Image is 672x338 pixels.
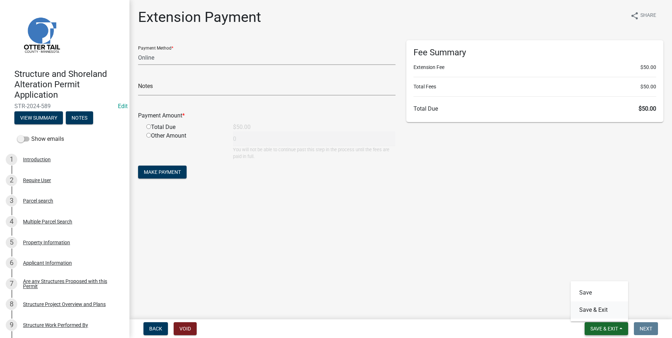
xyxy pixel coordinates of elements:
label: Show emails [17,135,64,143]
div: Are any Structures Proposed with this Permit [23,279,118,289]
div: Require User [23,178,51,183]
span: Share [640,11,656,20]
div: Multiple Parcel Search [23,219,72,224]
span: STR-2024-589 [14,103,115,110]
div: Structure Work Performed By [23,323,88,328]
div: Parcel search [23,198,53,203]
div: Property Information [23,240,70,245]
div: 5 [6,237,17,248]
button: Make Payment [138,166,187,179]
button: Notes [66,111,93,124]
div: 9 [6,319,17,331]
wm-modal-confirm: Notes [66,116,93,121]
div: Total Due [141,123,228,131]
span: $50.00 [640,64,656,71]
button: Back [143,322,168,335]
div: Payment Amount [133,111,401,120]
button: Void [174,322,197,335]
li: Total Fees [413,83,657,91]
wm-modal-confirm: Edit Application Number [118,103,128,110]
button: Save [571,284,628,301]
div: Save & Exit [571,281,628,321]
div: Other Amount [141,131,228,160]
i: share [630,11,639,20]
span: Next [640,326,652,332]
img: Otter Tail County, Minnesota [14,8,68,61]
button: Next [634,322,658,335]
div: 6 [6,257,17,269]
span: Make Payment [144,169,181,175]
button: shareShare [625,9,662,23]
wm-modal-confirm: Summary [14,116,63,121]
div: Structure Project Overview and Plans [23,302,106,307]
span: Save & Exit [590,326,618,332]
span: $50.00 [639,105,656,112]
h1: Extension Payment [138,9,261,26]
h6: Total Due [413,105,657,112]
div: Introduction [23,157,51,162]
li: Extension Fee [413,64,657,71]
span: $50.00 [640,83,656,91]
button: View Summary [14,111,63,124]
button: Save & Exit [571,301,628,319]
div: 7 [6,278,17,290]
h4: Structure and Shoreland Alteration Permit Application [14,69,124,100]
h6: Fee Summary [413,47,657,58]
a: Edit [118,103,128,110]
div: Applicant Information [23,260,72,265]
div: 4 [6,216,17,227]
div: 3 [6,195,17,207]
div: 1 [6,154,17,165]
span: Back [149,326,162,332]
div: 8 [6,298,17,310]
button: Save & Exit [585,322,628,335]
div: 2 [6,175,17,186]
